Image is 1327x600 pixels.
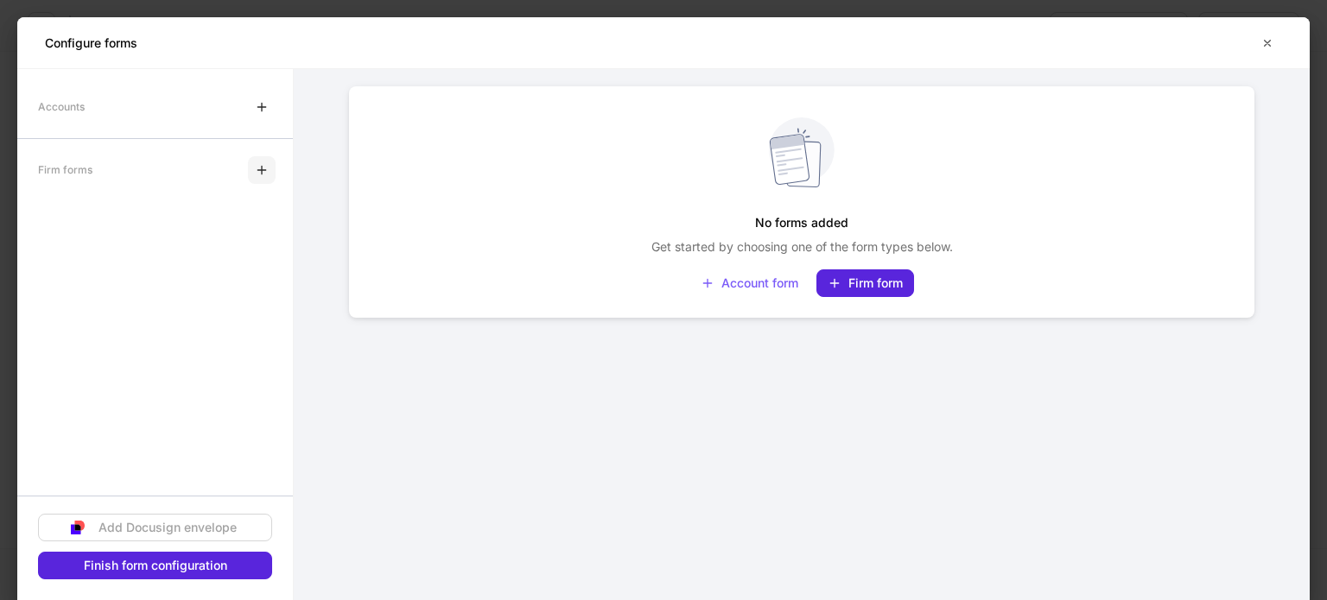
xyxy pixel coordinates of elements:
[38,92,85,122] div: Accounts
[45,35,137,52] h5: Configure forms
[38,552,272,579] button: Finish form configuration
[651,238,953,256] p: Get started by choosing one of the form types below.
[755,207,848,238] h5: No forms added
[38,155,92,185] div: Firm forms
[84,559,227,572] div: Finish form configuration
[828,276,903,290] div: Firm form
[816,269,914,297] button: Firm form
[689,269,810,297] button: Account form
[701,276,798,290] div: Account form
